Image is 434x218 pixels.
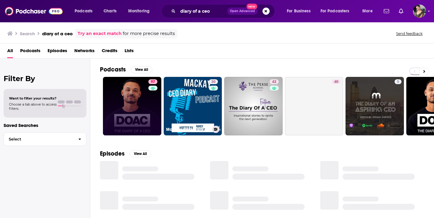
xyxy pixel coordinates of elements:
[346,77,404,135] a: 5
[167,4,281,18] div: Search podcasts, credits, & more...
[166,127,210,132] h3: MacKay CEO Diary Podcast
[148,79,157,84] a: 97
[211,79,215,85] span: 30
[129,150,151,157] button: View All
[131,66,152,73] button: View All
[270,79,279,84] a: 42
[285,77,343,135] a: 40
[20,46,40,58] a: Podcasts
[100,150,125,157] h2: Episodes
[4,74,86,83] h2: Filter By
[230,10,255,13] span: Open Advanced
[42,31,73,36] h3: diary of a ceo
[227,8,258,15] button: Open AdvancedNew
[9,102,57,111] span: Choose a tab above to access filters.
[178,6,227,16] input: Search podcasts, credits, & more...
[4,137,73,141] span: Select
[102,46,117,58] a: Credits
[75,7,92,15] span: Podcasts
[413,5,426,18] span: Logged in as Flossie22
[283,6,318,16] button: open menu
[4,132,86,146] button: Select
[20,31,35,36] h3: Search
[100,6,120,16] a: Charts
[317,6,358,16] button: open menu
[78,30,122,37] a: Try an exact match
[362,7,373,15] span: More
[321,7,349,15] span: For Podcasters
[128,7,150,15] span: Monitoring
[381,6,392,16] a: Show notifications dropdown
[334,79,338,85] span: 40
[287,7,311,15] span: For Business
[151,79,155,85] span: 97
[272,79,276,85] span: 42
[397,79,399,85] span: 5
[224,77,283,135] a: 42
[100,66,152,73] a: PodcastsView All
[332,79,341,84] a: 40
[358,6,380,16] button: open menu
[394,31,424,36] button: Send feedback
[124,6,157,16] button: open menu
[246,4,257,9] span: New
[70,6,100,16] button: open menu
[396,6,406,16] a: Show notifications dropdown
[123,30,175,37] span: for more precise results
[125,46,134,58] a: Lists
[164,77,222,135] a: 30MacKay CEO Diary Podcast
[9,96,57,100] span: Want to filter your results?
[4,122,86,128] p: Saved Searches
[395,79,401,84] a: 5
[209,79,218,84] a: 30
[103,77,161,135] a: 97
[104,7,116,15] span: Charts
[5,5,63,17] img: Podchaser - Follow, Share and Rate Podcasts
[413,5,426,18] img: User Profile
[100,150,151,157] a: EpisodesView All
[7,46,13,58] a: All
[413,5,426,18] button: Show profile menu
[48,46,67,58] a: Episodes
[100,66,126,73] h2: Podcasts
[74,46,95,58] a: Networks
